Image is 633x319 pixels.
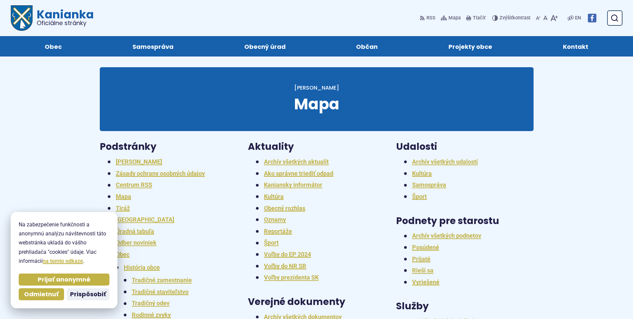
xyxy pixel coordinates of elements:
a: RSS [420,11,437,25]
button: Prijať anonymné [19,274,109,286]
a: Archív všetkých podnetov [412,232,481,239]
a: na tomto odkaze [43,258,83,264]
a: Kontakt [534,36,617,57]
span: Odmietnuť [24,291,59,298]
a: Projekty obce [420,36,521,57]
a: [GEOGRAPHIC_DATA] [116,216,174,223]
span: Občan [356,36,378,57]
a: Úradná tabuľa [116,228,154,235]
span: Prispôsobiť [70,291,106,298]
button: Zmenšiť veľkosť písma [535,11,542,25]
a: [PERSON_NAME] [294,84,339,92]
span: Tlačiť [473,15,486,21]
a: Voľby do EP 2024 [264,251,311,258]
button: Nastaviť pôvodnú veľkosť písma [542,11,549,25]
img: Prejsť na domovskú stránku [11,5,33,31]
a: Samospráva [104,36,202,57]
a: Tiráž [116,205,130,212]
button: Zväčšiť veľkosť písma [549,11,559,25]
h3: Podstránky [100,142,237,152]
a: Samospráva [412,181,446,188]
a: Logo Kanianka, prejsť na domovskú stránku. [11,5,94,31]
a: Voľby prezidenta SK [264,274,319,281]
span: Projekty obce [448,36,492,57]
a: Obec [16,36,90,57]
span: Prijať anonymné [38,276,90,284]
span: Obec [45,36,62,57]
span: Oficiálne stránky [37,20,94,26]
a: Kultúra [264,193,284,200]
a: EN [574,14,582,22]
span: Samospráva [132,36,174,57]
a: Odber noviniek [116,239,156,246]
a: História obce [124,264,160,271]
a: [PERSON_NAME] [116,158,162,165]
img: Prejsť na Facebook stránku [588,14,596,22]
a: Oznamy [264,216,286,223]
a: Obecný úrad [216,36,314,57]
a: Posúdené [412,244,439,251]
a: Tradičné staviteľstvo [132,288,189,295]
button: Prispôsobiť [67,288,109,300]
a: Šport [264,239,279,246]
span: Obecný úrad [244,36,286,57]
a: Rodinné zvyky [132,311,171,318]
span: Mapa [294,93,339,115]
h3: Podnety pre starostu [396,216,534,226]
a: Tradičný odev [132,300,170,307]
a: Obecný rozhlas [264,205,305,212]
a: Občan [328,36,407,57]
a: Kaniansky informátor [264,181,322,188]
span: RSS [426,14,435,22]
a: Archív všetkých aktualít [264,158,329,165]
h3: Verejné dokumenty [248,297,385,307]
a: Tradičné zamestnanie [132,277,192,284]
h3: Udalosti [396,142,534,152]
span: Zvýšiť [500,15,513,21]
a: Ako správne triediť odpad [264,170,333,177]
a: Reportáže [264,228,292,235]
a: Vyriešené [412,279,439,286]
a: Archív všetkých udalostí [412,158,478,165]
button: Odmietnuť [19,288,64,300]
button: Tlačiť [465,11,487,25]
h3: Aktuality [248,142,385,152]
a: Zásady ochrany osobných údajov [116,170,205,177]
button: Zvýšiťkontrast [492,11,532,25]
a: Voľby do NR SR [264,262,306,270]
a: Obec [116,251,129,258]
a: Prijaté [412,255,430,262]
a: Šport [412,193,427,200]
a: Rieši sa [412,267,433,274]
span: EN [575,14,581,22]
a: Kultúra [412,170,432,177]
a: Centrum RSS [116,181,152,188]
span: kontrast [500,15,531,21]
h3: Služby [396,301,534,312]
span: Kanianka [33,9,94,26]
p: Na zabezpečenie funkčnosti a anonymnú analýzu návštevnosti táto webstránka ukladá do vášho prehli... [19,220,109,265]
span: Mapa [448,14,461,22]
a: Mapa [116,193,131,200]
span: Kontakt [563,36,588,57]
a: Mapa [439,11,462,25]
